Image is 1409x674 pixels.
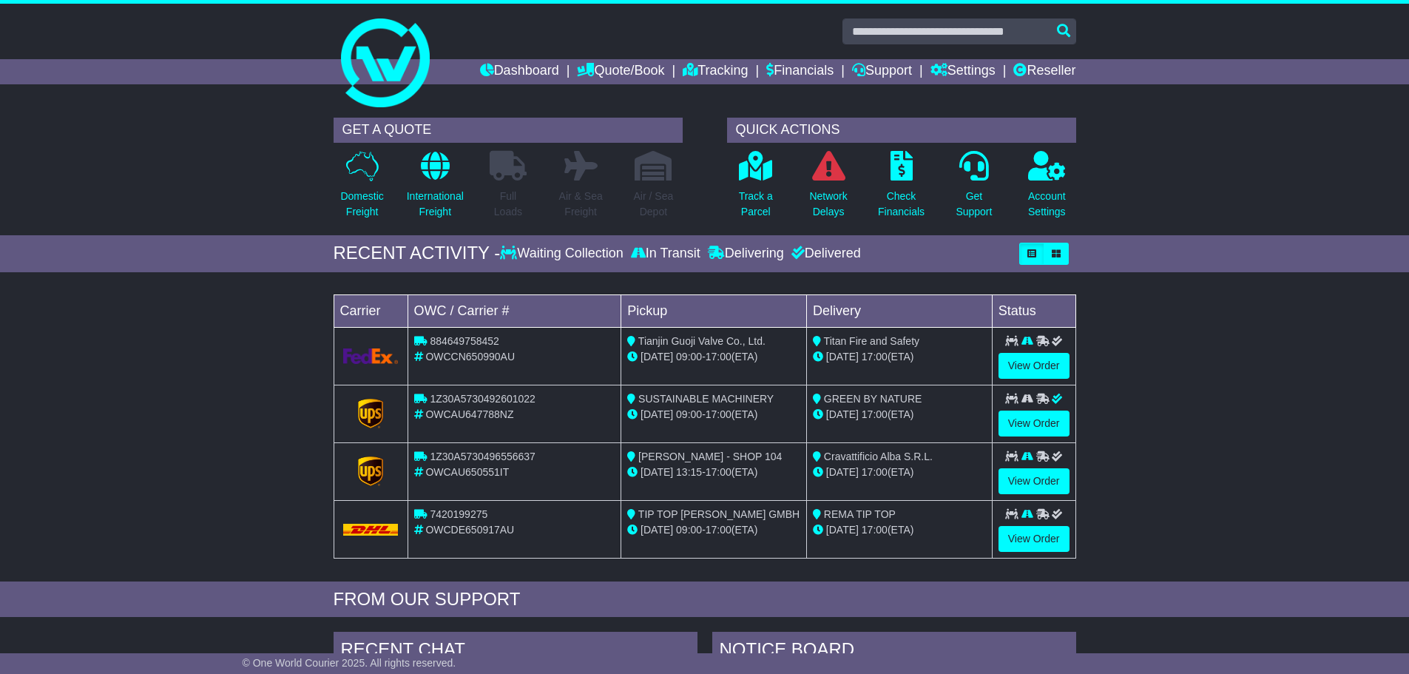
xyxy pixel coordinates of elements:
[878,189,925,220] p: Check Financials
[334,632,697,672] div: RECENT CHAT
[358,456,383,486] img: GetCarrierServiceLogo
[425,524,514,536] span: OWCDE650917AU
[334,294,408,327] td: Carrier
[877,150,925,228] a: CheckFinancials
[1028,189,1066,220] p: Account Settings
[634,189,674,220] p: Air / Sea Depot
[1013,59,1075,84] a: Reseller
[1027,150,1067,228] a: AccountSettings
[852,59,912,84] a: Support
[824,451,933,462] span: Cravattificio Alba S.R.L.
[490,189,527,220] p: Full Loads
[806,294,992,327] td: Delivery
[406,150,464,228] a: InternationalFreight
[788,246,861,262] div: Delivered
[706,351,731,363] span: 17:00
[683,59,748,84] a: Tracking
[430,393,535,405] span: 1Z30A5730492601022
[638,508,800,520] span: TIP TOP [PERSON_NAME] GMBH
[727,118,1076,143] div: QUICK ACTIONS
[334,243,501,264] div: RECENT ACTIVITY -
[343,524,399,536] img: DHL.png
[638,451,782,462] span: [PERSON_NAME] - SHOP 104
[638,393,774,405] span: SUSTAINABLE MACHINERY
[999,353,1070,379] a: View Order
[826,351,859,363] span: [DATE]
[738,150,774,228] a: Track aParcel
[999,526,1070,552] a: View Order
[706,408,731,420] span: 17:00
[638,335,766,347] span: Tianjin Guoji Valve Co., Ltd.
[826,524,859,536] span: [DATE]
[559,189,603,220] p: Air & Sea Freight
[641,524,673,536] span: [DATE]
[430,451,535,462] span: 1Z30A5730496556637
[676,408,702,420] span: 09:00
[425,408,513,420] span: OWCAU647788NZ
[999,468,1070,494] a: View Order
[334,589,1076,610] div: FROM OUR SUPPORT
[712,632,1076,672] div: NOTICE BOARD
[992,294,1075,327] td: Status
[339,150,384,228] a: DomesticFreight
[809,189,847,220] p: Network Delays
[627,246,704,262] div: In Transit
[500,246,626,262] div: Waiting Collection
[627,465,800,480] div: - (ETA)
[930,59,996,84] a: Settings
[766,59,834,84] a: Financials
[641,466,673,478] span: [DATE]
[862,524,888,536] span: 17:00
[824,393,922,405] span: GREEN BY NATURE
[430,508,487,520] span: 7420199275
[824,508,896,520] span: REMA TIP TOP
[425,466,509,478] span: OWCAU650551IT
[813,349,986,365] div: (ETA)
[862,408,888,420] span: 17:00
[955,150,993,228] a: GetSupport
[641,351,673,363] span: [DATE]
[862,351,888,363] span: 17:00
[425,351,515,363] span: OWCCN650990AU
[334,118,683,143] div: GET A QUOTE
[706,524,731,536] span: 17:00
[808,150,848,228] a: NetworkDelays
[676,524,702,536] span: 09:00
[408,294,621,327] td: OWC / Carrier #
[577,59,664,84] a: Quote/Book
[813,465,986,480] div: (ETA)
[641,408,673,420] span: [DATE]
[826,466,859,478] span: [DATE]
[430,335,499,347] span: 884649758452
[243,657,456,669] span: © One World Courier 2025. All rights reserved.
[343,348,399,364] img: GetCarrierServiceLogo
[824,335,919,347] span: Titan Fire and Safety
[706,466,731,478] span: 17:00
[676,466,702,478] span: 13:15
[956,189,992,220] p: Get Support
[627,522,800,538] div: - (ETA)
[340,189,383,220] p: Domestic Freight
[826,408,859,420] span: [DATE]
[407,189,464,220] p: International Freight
[862,466,888,478] span: 17:00
[999,411,1070,437] a: View Order
[704,246,788,262] div: Delivering
[627,407,800,422] div: - (ETA)
[676,351,702,363] span: 09:00
[627,349,800,365] div: - (ETA)
[358,399,383,428] img: GetCarrierServiceLogo
[813,407,986,422] div: (ETA)
[621,294,807,327] td: Pickup
[813,522,986,538] div: (ETA)
[480,59,559,84] a: Dashboard
[739,189,773,220] p: Track a Parcel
